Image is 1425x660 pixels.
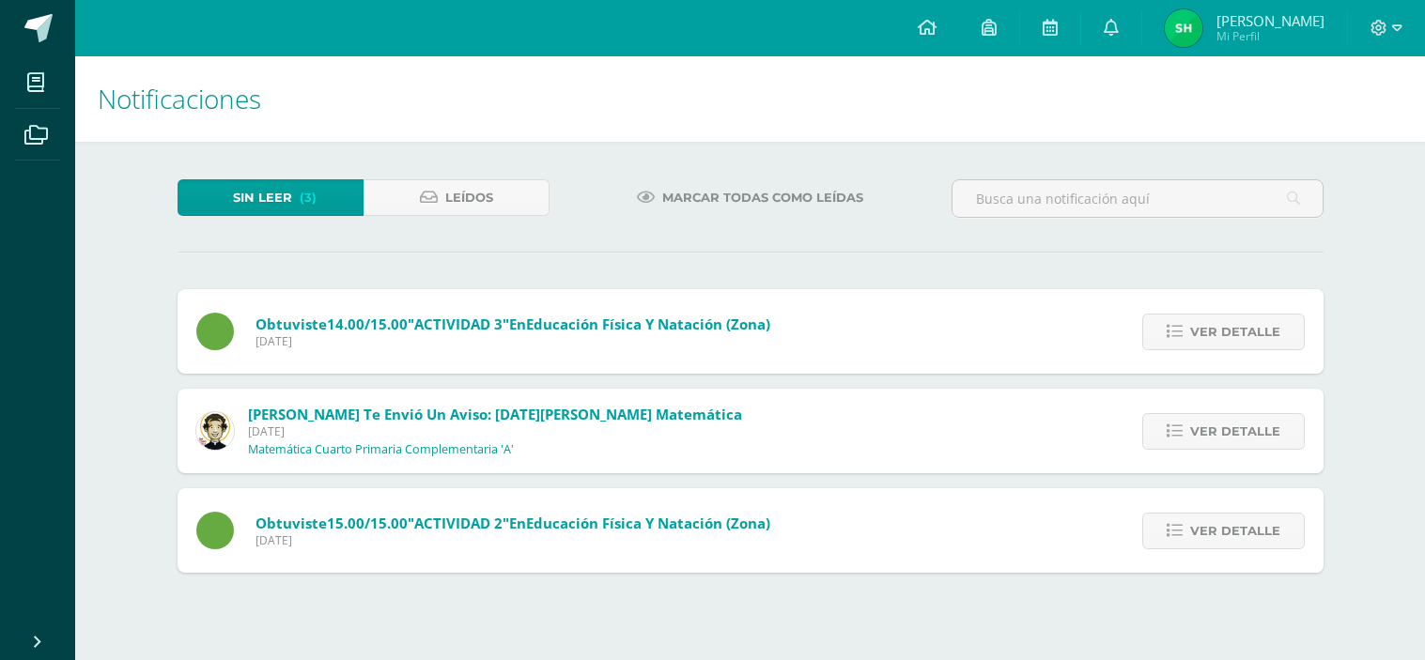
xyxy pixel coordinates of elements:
[1190,514,1280,548] span: Ver detalle
[408,514,509,532] span: "ACTIVIDAD 2"
[196,412,234,450] img: 4bd1cb2f26ef773666a99eb75019340a.png
[256,333,770,349] span: [DATE]
[233,180,292,215] span: Sin leer
[256,315,770,333] span: Obtuviste en
[408,315,509,333] span: "ACTIVIDAD 3"
[256,514,770,532] span: Obtuviste en
[613,179,887,216] a: Marcar todas como leídas
[248,423,742,439] span: [DATE]
[327,315,408,333] span: 14.00/15.00
[1190,414,1280,449] span: Ver detalle
[178,179,364,216] a: Sin leer(3)
[662,180,863,215] span: Marcar todas como leídas
[248,405,742,423] span: [PERSON_NAME] te envió un aviso: [DATE][PERSON_NAME] Matemática
[327,514,408,532] span: 15.00/15.00
[256,532,770,548] span: [DATE]
[1165,9,1202,47] img: fc4339666baa0cca7e3fa14130174606.png
[1216,28,1324,44] span: Mi Perfil
[526,514,770,532] span: Educación Física y Natación (Zona)
[526,315,770,333] span: Educación Física y Natación (Zona)
[248,442,514,457] p: Matemática Cuarto Primaria Complementaria 'A'
[1216,11,1324,30] span: [PERSON_NAME]
[1190,315,1280,349] span: Ver detalle
[98,81,261,116] span: Notificaciones
[953,180,1323,217] input: Busca una notificación aquí
[364,179,550,216] a: Leídos
[300,180,317,215] span: (3)
[445,180,493,215] span: Leídos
